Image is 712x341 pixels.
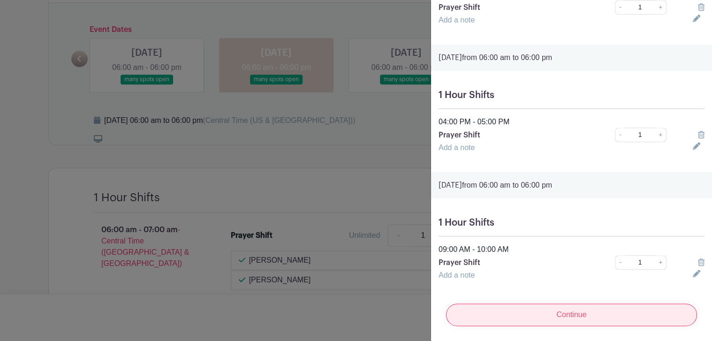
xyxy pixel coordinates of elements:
[439,129,589,141] p: Prayer Shift
[439,217,704,228] h5: 1 Hour Shifts
[439,257,589,268] p: Prayer Shift
[433,116,710,128] div: 04:00 PM - 05:00 PM
[439,90,704,101] h5: 1 Hour Shifts
[439,16,475,24] a: Add a note
[439,144,475,152] a: Add a note
[439,52,704,63] p: from 06:00 am to 06:00 pm
[439,54,462,61] strong: [DATE]
[446,303,697,326] input: Continue
[439,180,704,191] p: from 06:00 am to 06:00 pm
[433,244,710,255] div: 09:00 AM - 10:00 AM
[439,271,475,279] a: Add a note
[439,2,589,13] p: Prayer Shift
[615,255,625,270] a: -
[655,255,667,270] a: +
[615,128,625,142] a: -
[655,128,667,142] a: +
[439,182,462,189] strong: [DATE]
